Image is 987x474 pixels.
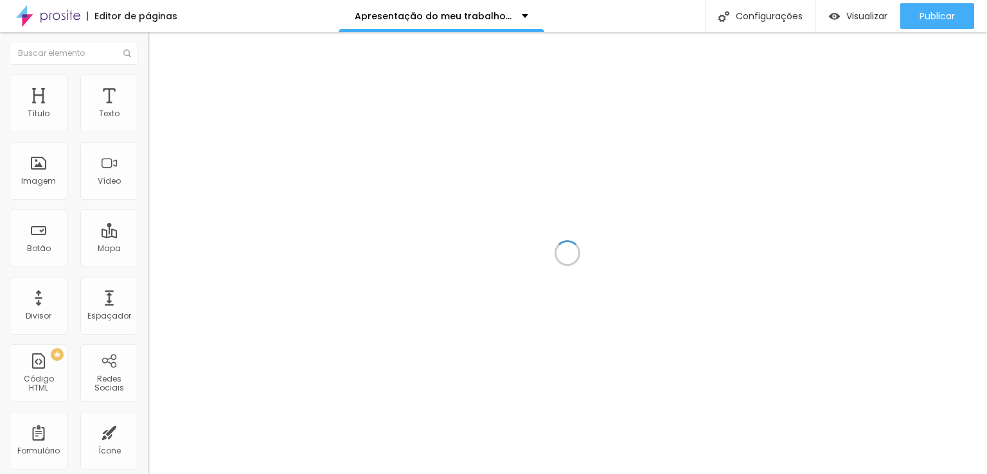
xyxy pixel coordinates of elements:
div: Vídeo [98,177,121,186]
input: Buscar elemento [10,42,138,65]
img: Icone [718,11,729,22]
div: Divisor [26,312,51,320]
div: Imagem [21,177,56,186]
div: Espaçador [87,312,131,320]
p: Apresentação do meu trabalho no Instagram [355,12,512,21]
div: Redes Sociais [84,374,134,393]
div: Mapa [98,244,121,253]
img: Icone [123,49,131,57]
div: Código HTML [13,374,64,393]
div: Ícone [98,446,121,455]
div: Formulário [17,446,60,455]
div: Botão [27,244,51,253]
button: Publicar [900,3,974,29]
div: Título [28,109,49,118]
div: Texto [99,109,120,118]
button: Visualizar [816,3,900,29]
span: Visualizar [846,11,887,21]
div: Editor de páginas [87,12,177,21]
span: Publicar [920,11,955,21]
img: view-1.svg [829,11,840,22]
